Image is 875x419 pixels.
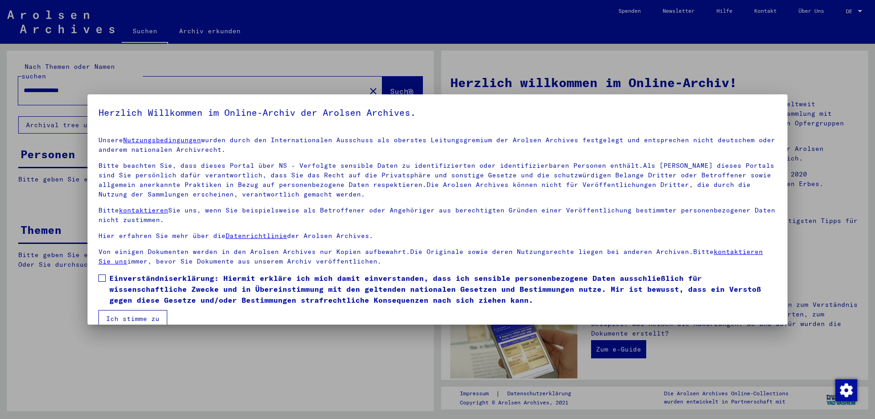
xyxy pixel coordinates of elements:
[98,105,777,120] h5: Herzlich Willkommen im Online-Archiv der Arolsen Archives.
[119,206,168,214] a: kontaktieren
[226,232,287,240] a: Datenrichtlinie
[835,379,857,401] img: Zustimmung ändern
[98,310,167,327] button: Ich stimme zu
[98,248,763,265] a: kontaktieren Sie uns
[98,206,777,225] p: Bitte Sie uns, wenn Sie beispielsweise als Betroffener oder Angehöriger aus berechtigten Gründen ...
[98,247,777,266] p: Von einigen Dokumenten werden in den Arolsen Archives nur Kopien aufbewahrt.Die Originale sowie d...
[109,273,777,305] span: Einverständniserklärung: Hiermit erkläre ich mich damit einverstanden, dass ich sensible personen...
[123,136,201,144] a: Nutzungsbedingungen
[98,135,777,155] p: Unsere wurden durch den Internationalen Ausschuss als oberstes Leitungsgremium der Arolsen Archiv...
[98,231,777,241] p: Hier erfahren Sie mehr über die der Arolsen Archives.
[98,161,777,199] p: Bitte beachten Sie, dass dieses Portal über NS - Verfolgte sensible Daten zu identifizierten oder...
